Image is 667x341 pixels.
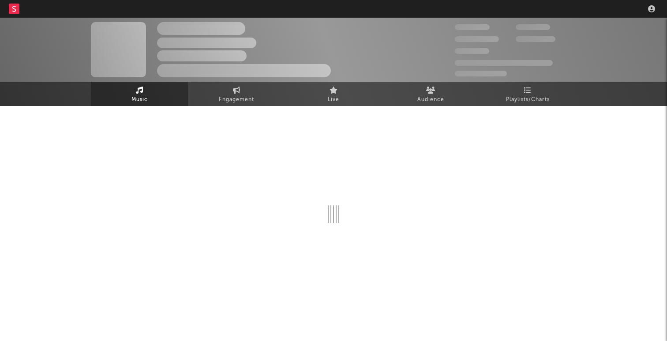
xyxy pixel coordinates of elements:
[455,60,553,66] span: 50 000 000 Monthly Listeners
[455,71,507,76] span: Jump Score: 85.0
[455,24,490,30] span: 300 000
[516,24,550,30] span: 100 000
[479,82,576,106] a: Playlists/Charts
[131,95,148,105] span: Music
[91,82,188,106] a: Music
[516,36,555,42] span: 1 000 000
[285,82,382,106] a: Live
[455,36,499,42] span: 50 000 000
[328,95,339,105] span: Live
[382,82,479,106] a: Audience
[219,95,254,105] span: Engagement
[455,48,489,54] span: 100 000
[417,95,444,105] span: Audience
[506,95,550,105] span: Playlists/Charts
[188,82,285,106] a: Engagement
